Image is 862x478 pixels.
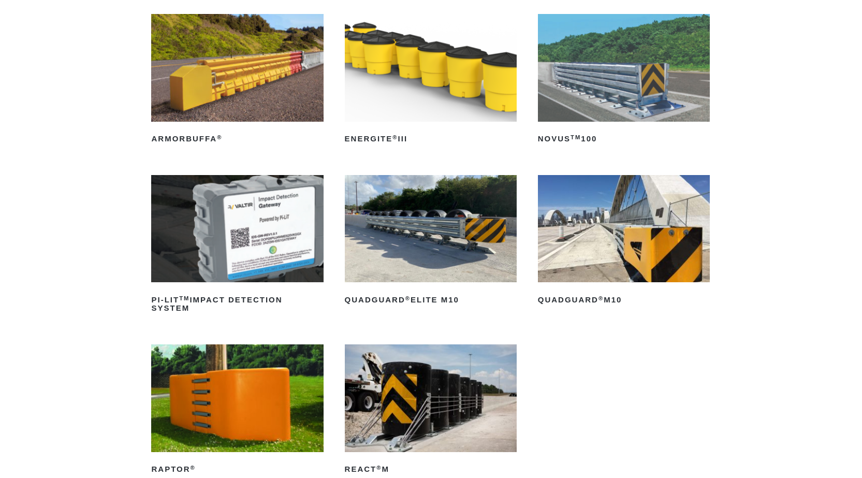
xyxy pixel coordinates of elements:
[538,131,710,148] h2: NOVUS 100
[345,344,517,477] a: REACT®M
[392,134,398,140] sup: ®
[538,292,710,308] h2: QuadGuard M10
[345,131,517,148] h2: ENERGITE III
[151,131,323,148] h2: ArmorBuffa
[151,292,323,316] h2: PI-LIT Impact Detection System
[598,295,604,301] sup: ®
[179,295,189,301] sup: TM
[345,14,517,147] a: ENERGITE®III
[538,14,710,147] a: NOVUSTM100
[151,175,323,317] a: PI-LITTMImpact Detection System
[345,292,517,308] h2: QuadGuard Elite M10
[151,344,323,477] a: RAPTOR®
[571,134,581,140] sup: TM
[538,175,710,308] a: QuadGuard®M10
[345,461,517,478] h2: REACT M
[405,295,411,301] sup: ®
[151,461,323,478] h2: RAPTOR
[217,134,222,140] sup: ®
[345,175,517,308] a: QuadGuard®Elite M10
[191,465,196,471] sup: ®
[151,14,323,147] a: ArmorBuffa®
[376,465,382,471] sup: ®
